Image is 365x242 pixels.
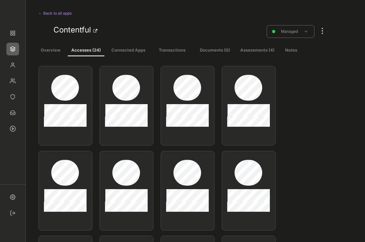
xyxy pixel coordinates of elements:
div: Sign out [6,207,19,219]
div: Members [6,59,19,71]
button: Transactions [154,45,190,56]
div: Requests [6,106,19,119]
button: Documents (0) [197,45,232,56]
button: Accesses (24) [68,45,104,56]
div: Settings [6,191,19,203]
div: Managed [274,28,305,34]
div: Teams/Circles [6,75,19,87]
button: Connected Apps [109,45,148,56]
div: Overview [6,27,19,39]
button: Overview [39,45,62,56]
div: eCademy GmbH - Frank Stingl [6,6,19,19]
button: Notes [283,45,300,56]
div: Apps [6,43,19,55]
div: ← Back to all apps [39,10,129,17]
a: Contentful [53,25,91,34]
div: Workflows [6,122,19,135]
button: Assessments (4) [239,45,276,56]
div: Compliance [6,90,19,103]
